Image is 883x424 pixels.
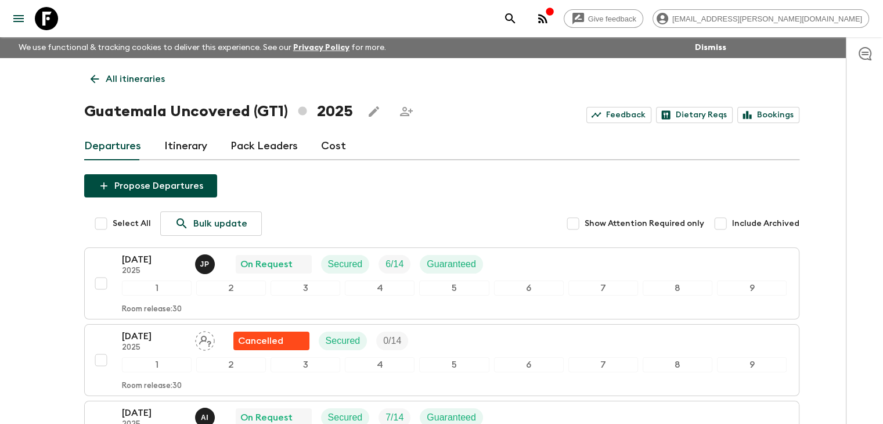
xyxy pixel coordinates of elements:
[196,281,266,296] div: 2
[345,357,415,372] div: 4
[84,324,799,396] button: [DATE]2025Assign pack leaderFlash Pack cancellationSecuredTrip Fill123456789Room release:30
[326,334,361,348] p: Secured
[643,357,712,372] div: 8
[345,281,415,296] div: 4
[362,100,385,123] button: Edit this itinerary
[7,7,30,30] button: menu
[200,260,210,269] p: J P
[84,247,799,319] button: [DATE]2025Julio PosadasOn RequestSecuredTrip FillGuaranteed123456789Room release:30
[717,357,787,372] div: 9
[293,44,349,52] a: Privacy Policy
[395,100,418,123] span: Share this itinerary
[656,107,733,123] a: Dietary Reqs
[122,343,186,353] p: 2025
[122,406,186,420] p: [DATE]
[238,334,283,348] p: Cancelled
[164,132,207,160] a: Itinerary
[233,332,309,350] div: Flash Pack cancellation
[84,132,141,160] a: Departures
[328,257,363,271] p: Secured
[122,253,186,267] p: [DATE]
[122,357,192,372] div: 1
[564,9,643,28] a: Give feedback
[160,211,262,236] a: Bulk update
[568,357,638,372] div: 7
[240,257,293,271] p: On Request
[122,281,192,296] div: 1
[383,334,401,348] p: 0 / 14
[568,281,638,296] div: 7
[321,132,346,160] a: Cost
[319,332,367,350] div: Secured
[737,107,799,123] a: Bookings
[193,217,247,231] p: Bulk update
[385,257,403,271] p: 6 / 14
[201,413,208,422] p: A I
[643,281,712,296] div: 8
[271,357,340,372] div: 3
[586,107,651,123] a: Feedback
[195,335,215,344] span: Assign pack leader
[14,37,391,58] p: We use functional & tracking cookies to deliver this experience. See our for more.
[195,411,217,421] span: Alvaro Ixtetela
[666,15,868,23] span: [EMAIL_ADDRESS][PERSON_NAME][DOMAIN_NAME]
[582,15,643,23] span: Give feedback
[122,267,186,276] p: 2025
[230,132,298,160] a: Pack Leaders
[692,39,729,56] button: Dismiss
[106,72,165,86] p: All itineraries
[717,281,787,296] div: 9
[321,255,370,274] div: Secured
[84,100,353,123] h1: Guatemala Uncovered (GT1) 2025
[271,281,340,296] div: 3
[427,257,476,271] p: Guaranteed
[499,7,522,30] button: search adventures
[494,357,564,372] div: 6
[419,281,489,296] div: 5
[732,218,799,229] span: Include Archived
[653,9,869,28] div: [EMAIL_ADDRESS][PERSON_NAME][DOMAIN_NAME]
[84,67,171,91] a: All itineraries
[376,332,408,350] div: Trip Fill
[195,254,217,274] button: JP
[379,255,410,274] div: Trip Fill
[494,281,564,296] div: 6
[113,218,151,229] span: Select All
[196,357,266,372] div: 2
[419,357,489,372] div: 5
[585,218,704,229] span: Show Attention Required only
[195,258,217,267] span: Julio Posadas
[84,174,217,197] button: Propose Departures
[122,329,186,343] p: [DATE]
[122,382,182,391] p: Room release: 30
[122,305,182,314] p: Room release: 30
